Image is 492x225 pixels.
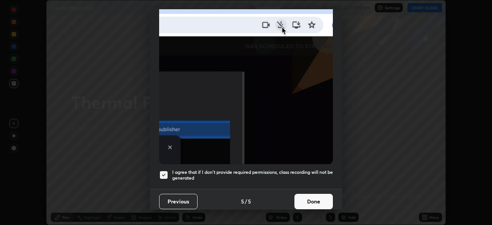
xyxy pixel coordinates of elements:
[159,194,198,209] button: Previous
[294,194,333,209] button: Done
[172,169,333,181] h5: I agree that if I don't provide required permissions, class recording will not be generated
[241,197,244,205] h4: 5
[245,197,247,205] h4: /
[248,197,251,205] h4: 5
